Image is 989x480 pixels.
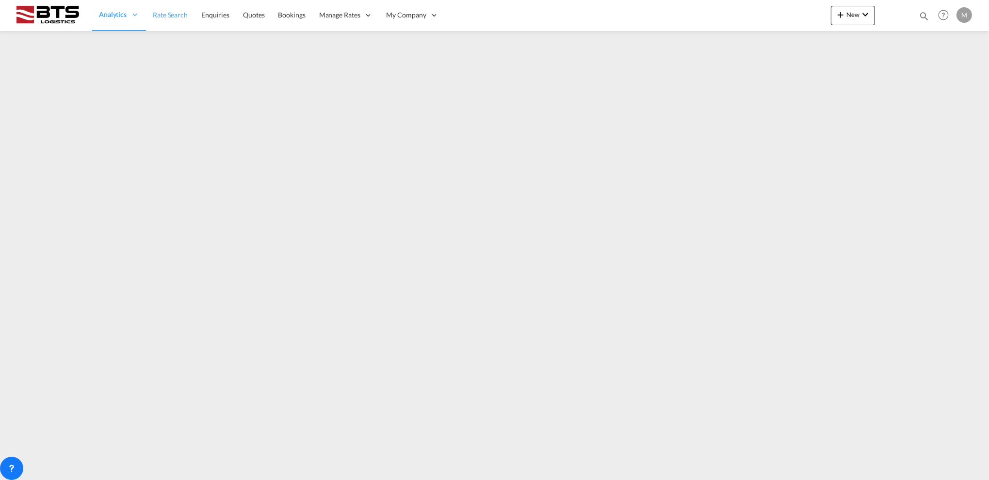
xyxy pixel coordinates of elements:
[278,11,306,19] span: Bookings
[319,10,360,20] span: Manage Rates
[859,9,871,20] md-icon: icon-chevron-down
[15,4,80,26] img: cdcc71d0be7811ed9adfbf939d2aa0e8.png
[919,11,929,21] md-icon: icon-magnify
[99,10,127,19] span: Analytics
[919,11,929,25] div: icon-magnify
[387,10,426,20] span: My Company
[935,7,952,23] span: Help
[153,11,188,19] span: Rate Search
[243,11,264,19] span: Quotes
[835,11,871,18] span: New
[957,7,972,23] div: M
[201,11,229,19] span: Enquiries
[831,6,875,25] button: icon-plus 400-fgNewicon-chevron-down
[935,7,957,24] div: Help
[835,9,846,20] md-icon: icon-plus 400-fg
